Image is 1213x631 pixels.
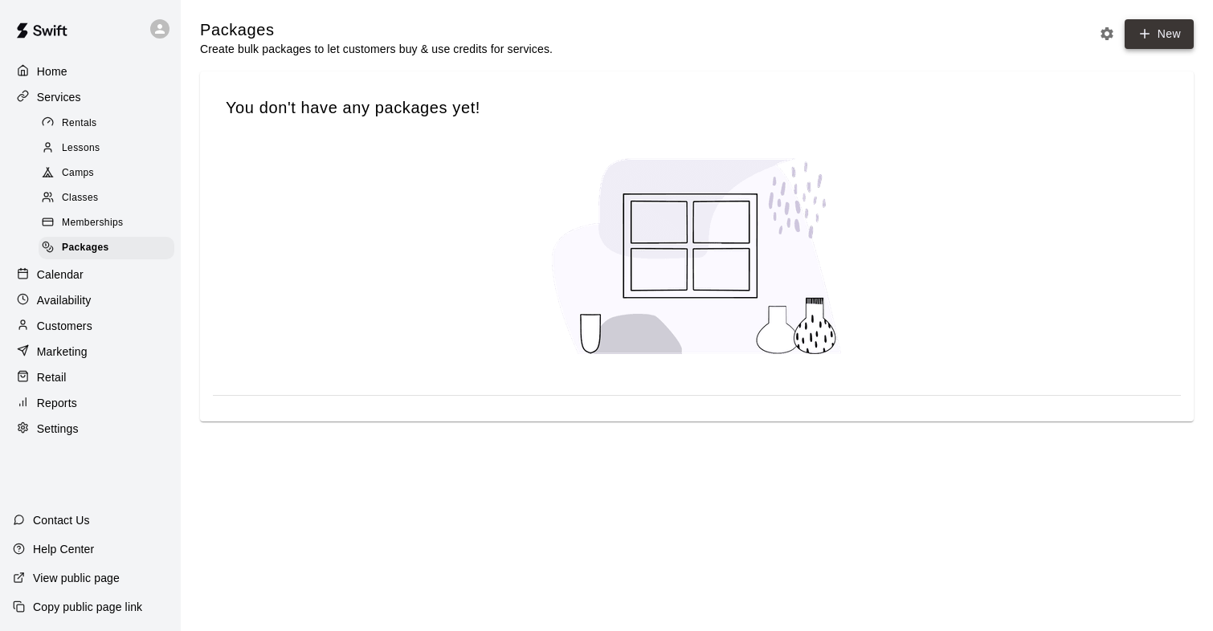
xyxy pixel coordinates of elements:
[33,541,94,557] p: Help Center
[39,111,181,136] a: Rentals
[39,162,174,185] div: Camps
[39,136,181,161] a: Lessons
[13,288,168,312] a: Availability
[33,570,120,586] p: View public page
[39,187,174,210] div: Classes
[62,165,94,181] span: Camps
[13,314,168,338] a: Customers
[37,344,88,360] p: Marketing
[37,89,81,105] p: Services
[39,186,181,211] a: Classes
[37,63,67,79] p: Home
[13,340,168,364] a: Marketing
[1125,19,1194,49] a: New
[37,421,79,437] p: Settings
[62,240,109,256] span: Packages
[226,97,1168,119] span: You don't have any packages yet!
[39,237,174,259] div: Packages
[13,417,168,441] a: Settings
[39,161,181,186] a: Camps
[13,263,168,287] a: Calendar
[39,137,174,160] div: Lessons
[13,365,168,389] a: Retail
[39,211,181,236] a: Memberships
[62,140,100,157] span: Lessons
[200,19,553,41] h5: Packages
[13,391,168,415] a: Reports
[200,41,553,57] p: Create bulk packages to let customers buy & use credits for services.
[1095,22,1119,46] button: Packages settings
[37,395,77,411] p: Reports
[62,190,98,206] span: Classes
[13,85,168,109] a: Services
[39,112,174,135] div: Rentals
[37,369,67,385] p: Retail
[62,116,97,132] span: Rentals
[39,212,174,234] div: Memberships
[33,512,90,528] p: Contact Us
[13,59,168,83] a: Home
[33,599,142,615] p: Copy public page link
[37,318,92,334] p: Customers
[537,144,858,369] img: No package created
[62,215,123,231] span: Memberships
[37,267,84,283] p: Calendar
[39,236,181,261] a: Packages
[37,292,92,308] p: Availability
